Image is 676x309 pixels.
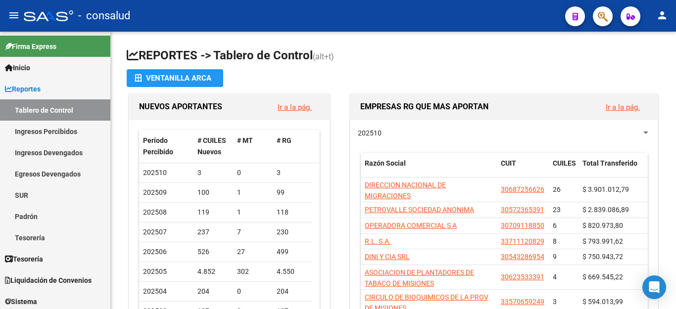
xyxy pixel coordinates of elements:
[197,207,229,218] div: 119
[197,286,229,297] div: 204
[127,47,660,65] h1: REPORTES -> Tablero de Control
[143,287,167,295] span: 202504
[237,207,269,218] div: 1
[277,226,308,238] div: 230
[143,248,167,256] span: 202506
[139,130,193,163] datatable-header-cell: Período Percibido
[237,167,269,178] div: 0
[361,153,497,185] datatable-header-cell: Razón Social
[8,9,20,21] mat-icon: menu
[642,275,666,299] div: Open Intercom Messenger
[582,206,629,214] span: $ 2.839.086,89
[197,226,229,238] div: 237
[237,187,269,198] div: 1
[606,103,640,112] a: Ir a la pág.
[197,167,229,178] div: 3
[553,221,557,229] span: 6
[197,246,229,258] div: 526
[78,5,130,27] span: - consalud
[237,136,253,144] span: # MT
[277,167,308,178] div: 3
[273,130,312,163] datatable-header-cell: # RG
[501,273,544,281] span: 30623533391
[501,298,544,306] span: 33570659249
[277,266,308,277] div: 4.550
[135,69,215,87] div: Ventanilla ARCA
[549,153,579,185] datatable-header-cell: CUILES
[237,286,269,297] div: 0
[553,237,557,245] span: 8
[5,41,56,52] span: Firma Express
[501,206,544,214] span: 30572365391
[501,185,544,193] span: 30687256626
[598,98,648,116] button: Ir a la pág.
[127,69,223,87] button: Ventanilla ARCA
[277,136,291,144] span: # RG
[501,253,544,261] span: 30543286954
[197,266,229,277] div: 4.852
[270,98,320,116] button: Ir a la pág.
[365,159,406,167] span: Razón Social
[553,273,557,281] span: 4
[143,169,167,177] span: 202510
[233,130,273,163] datatable-header-cell: # MT
[365,268,474,288] span: ASOCIACION DE PLANTADORES DE TABACO DE MISIONES
[501,159,516,167] span: CUIT
[497,153,549,185] datatable-header-cell: CUIT
[278,103,312,112] a: Ir a la pág.
[143,208,167,216] span: 202508
[143,188,167,196] span: 202509
[5,84,41,94] span: Reportes
[582,237,623,245] span: $ 793.991,62
[360,102,488,111] span: EMPRESAS RG QUE MAS APORTAN
[197,187,229,198] div: 100
[143,267,167,275] span: 202505
[277,286,308,297] div: 204
[582,253,623,261] span: $ 750.943,72
[365,237,391,245] span: R.L. S.A.
[582,185,629,193] span: $ 3.901.012,79
[143,136,173,156] span: Período Percibido
[553,206,561,214] span: 23
[143,228,167,236] span: 202507
[139,102,222,111] span: NUEVOS APORTANTES
[501,237,544,245] span: 33711120829
[582,221,623,229] span: $ 820.973,80
[553,185,561,193] span: 26
[5,296,37,307] span: Sistema
[237,226,269,238] div: 7
[582,298,623,306] span: $ 594.013,99
[656,9,668,21] mat-icon: person
[5,254,43,265] span: Tesorería
[553,253,557,261] span: 9
[277,246,308,258] div: 499
[365,181,446,200] span: DIRECCION NACIONAL DE MIGRACIONES
[358,129,382,137] span: 202510
[501,221,544,229] span: 30709118850
[193,130,233,163] datatable-header-cell: # CUILES Nuevos
[277,207,308,218] div: 118
[277,187,308,198] div: 99
[582,159,637,167] span: Total Transferido
[365,206,474,214] span: PETROVALLE SOCIEDAD ANONIMA
[553,298,557,306] span: 3
[5,275,92,286] span: Liquidación de Convenios
[313,52,334,61] span: (alt+t)
[365,221,457,229] span: OPERADORA COMERCIAL S A
[197,136,226,156] span: # CUILES Nuevos
[237,266,269,277] div: 302
[5,62,30,73] span: Inicio
[579,153,648,185] datatable-header-cell: Total Transferido
[582,273,623,281] span: $ 669.545,22
[553,159,576,167] span: CUILES
[365,253,410,261] span: DINI Y CIA SRL
[237,246,269,258] div: 27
